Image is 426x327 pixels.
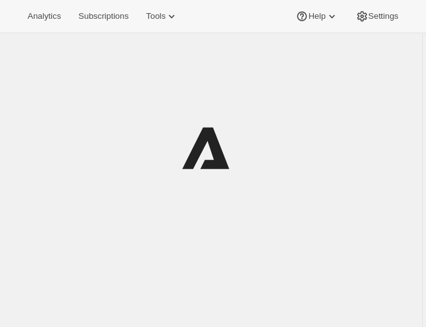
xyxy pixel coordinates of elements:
[146,11,165,21] span: Tools
[28,11,61,21] span: Analytics
[78,11,128,21] span: Subscriptions
[288,8,345,25] button: Help
[308,11,325,21] span: Help
[348,8,406,25] button: Settings
[71,8,136,25] button: Subscriptions
[138,8,185,25] button: Tools
[368,11,398,21] span: Settings
[20,8,68,25] button: Analytics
